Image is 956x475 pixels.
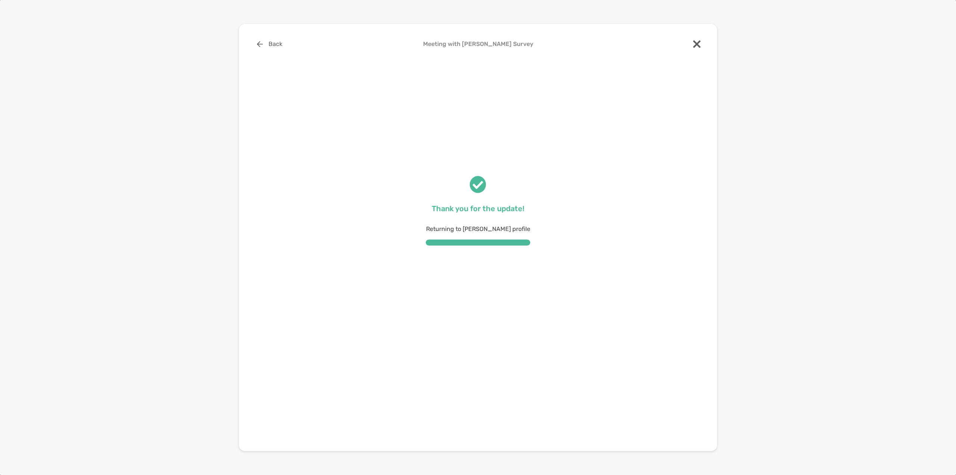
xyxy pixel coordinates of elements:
[257,41,263,47] img: button icon
[251,40,705,47] h4: Meeting with [PERSON_NAME] Survey
[693,40,701,48] img: close modal
[251,36,288,52] button: Back
[470,176,486,193] img: check success
[426,204,530,213] p: Thank you for the update!
[426,224,530,234] p: Returning to [PERSON_NAME] profile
